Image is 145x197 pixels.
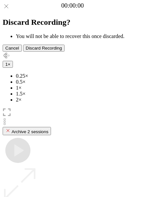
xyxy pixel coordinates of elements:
li: You will not be able to recover this once discarded. [16,33,142,39]
li: 0.5× [16,79,142,85]
button: Cancel [3,45,22,52]
button: Archive 2 sessions [3,127,51,135]
li: 1× [16,85,142,91]
button: Discard Recording [23,45,65,52]
li: 0.25× [16,73,142,79]
span: 1 [5,62,8,67]
li: 1.5× [16,91,142,97]
a: 00:00:00 [61,2,84,9]
button: 1× [3,61,13,68]
li: 2× [16,97,142,103]
h2: Discard Recording? [3,18,142,27]
div: Archive 2 sessions [5,128,48,134]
